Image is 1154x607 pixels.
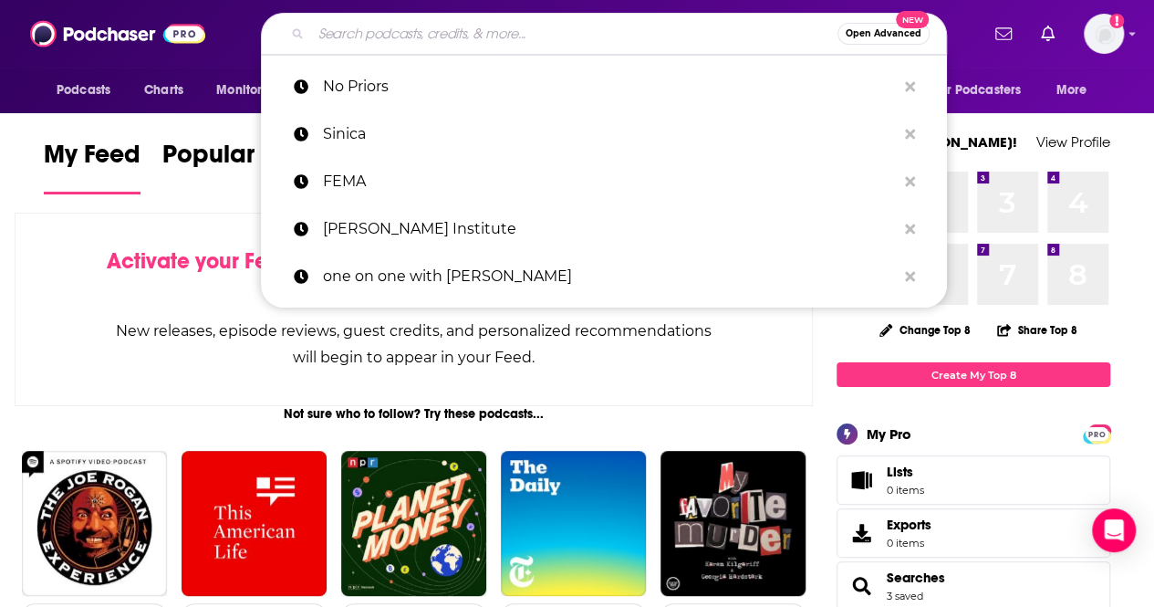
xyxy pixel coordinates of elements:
img: This American Life [182,451,327,596]
span: Lists [843,467,879,493]
span: New [896,11,929,28]
span: Logged in as ClarissaGuerrero [1084,14,1124,54]
span: Exports [887,517,931,533]
button: Share Top 8 [996,312,1078,348]
a: Lists [837,455,1110,505]
img: Planet Money [341,451,486,596]
button: open menu [203,73,305,108]
img: My Favorite Murder with Karen Kilgariff and Georgia Hardstark [660,451,806,596]
a: My Feed [44,139,140,194]
span: Charts [144,78,183,103]
div: New releases, episode reviews, guest credits, and personalized recommendations will begin to appe... [107,318,721,371]
span: Open Advanced [846,29,921,38]
div: Search podcasts, credits, & more... [261,13,947,55]
div: by following Podcasts, Creators, Lists, and other Users! [107,248,721,301]
button: Open AdvancedNew [837,23,930,45]
a: FEMA [261,158,947,205]
a: View Profile [1036,133,1110,151]
span: 0 items [887,537,931,549]
a: Show notifications dropdown [1034,18,1062,49]
p: Hudson Institute [323,205,896,253]
a: Searches [843,573,879,599]
p: FEMA [323,158,896,205]
p: one on one with robert doar [323,253,896,300]
a: Searches [887,570,945,586]
a: No Priors [261,63,947,110]
span: For Podcasters [933,78,1021,103]
img: The Joe Rogan Experience [22,451,167,596]
span: Lists [887,464,924,480]
button: Show profile menu [1084,14,1124,54]
p: Sinica [323,110,896,158]
a: one on one with [PERSON_NAME] [261,253,947,300]
input: Search podcasts, credits, & more... [311,19,837,48]
button: Change Top 8 [868,319,982,341]
a: [PERSON_NAME] Institute [261,205,947,253]
div: My Pro [867,425,911,443]
a: 3 saved [887,590,923,602]
svg: Add a profile image [1109,14,1124,28]
a: Exports [837,508,1110,558]
span: My Feed [44,139,140,181]
span: PRO [1086,427,1107,441]
div: Open Intercom Messenger [1092,508,1136,552]
a: Charts [132,73,194,108]
a: Create My Top 8 [837,362,1110,387]
span: 0 items [887,484,924,497]
a: Popular Feed [162,139,317,194]
a: PRO [1086,426,1107,440]
span: Lists [887,464,913,480]
span: Popular Feed [162,139,317,181]
img: Podchaser - Follow, Share and Rate Podcasts [30,16,205,51]
img: The Daily [501,451,646,596]
a: Sinica [261,110,947,158]
span: Activate your Feed [107,247,294,275]
p: No Priors [323,63,896,110]
img: User Profile [1084,14,1124,54]
span: Exports [843,520,879,546]
button: open menu [1044,73,1110,108]
a: Show notifications dropdown [988,18,1019,49]
button: open menu [921,73,1047,108]
button: open menu [44,73,134,108]
span: Podcasts [57,78,110,103]
span: More [1056,78,1087,103]
div: Not sure who to follow? Try these podcasts... [15,406,813,422]
span: Monitoring [216,78,281,103]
